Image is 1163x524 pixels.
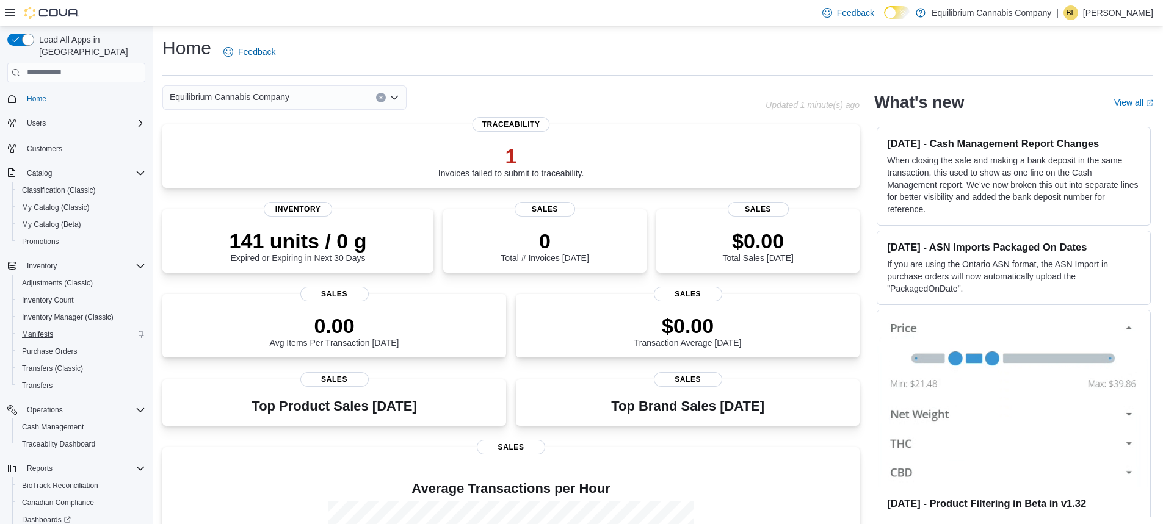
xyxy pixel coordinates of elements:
[22,439,95,449] span: Traceabilty Dashboard
[22,498,94,508] span: Canadian Compliance
[12,309,150,326] button: Inventory Manager (Classic)
[22,259,145,273] span: Inventory
[887,154,1140,215] p: When closing the safe and making a bank deposit in the same transaction, this used to show as one...
[170,90,289,104] span: Equilibrium Cannabis Company
[874,93,964,112] h2: What's new
[17,378,145,393] span: Transfers
[12,216,150,233] button: My Catalog (Beta)
[12,326,150,343] button: Manifests
[17,478,145,493] span: BioTrack Reconciliation
[17,327,58,342] a: Manifests
[12,477,150,494] button: BioTrack Reconciliation
[172,481,850,496] h4: Average Transactions per Hour
[22,422,84,432] span: Cash Management
[2,90,150,107] button: Home
[22,166,145,181] span: Catalog
[22,237,59,246] span: Promotions
[634,314,742,338] p: $0.00
[12,199,150,216] button: My Catalog (Classic)
[501,229,589,253] p: 0
[17,217,145,232] span: My Catalog (Beta)
[22,481,98,490] span: BioTrack Reconciliation
[2,115,150,132] button: Users
[12,377,150,394] button: Transfers
[12,343,150,360] button: Purchase Orders
[473,117,550,132] span: Traceability
[22,92,51,106] a: Home
[12,182,150,199] button: Classification (Classic)
[17,276,98,290] a: Adjustments (Classic)
[17,293,79,307] a: Inventory Count
[1056,5,1059,20] p: |
[438,144,584,178] div: Invoices failed to submit to traceability.
[1083,5,1153,20] p: [PERSON_NAME]
[34,34,145,58] span: Load All Apps in [GEOGRAPHIC_DATA]
[238,46,275,58] span: Feedback
[12,233,150,250] button: Promotions
[887,258,1140,295] p: If you are using the Ontario ASN format, the ASN Import in purchase orders will now automatically...
[2,257,150,275] button: Inventory
[2,460,150,477] button: Reports
[766,100,860,110] p: Updated 1 minute(s) ago
[17,200,95,215] a: My Catalog (Classic)
[17,234,64,249] a: Promotions
[17,200,145,215] span: My Catalog (Classic)
[17,361,145,376] span: Transfers (Classic)
[27,144,62,154] span: Customers
[264,202,332,217] span: Inventory
[230,229,367,253] p: 141 units / 0 g
[252,399,416,414] h3: Top Product Sales [DATE]
[17,378,57,393] a: Transfers
[17,478,103,493] a: BioTrack Reconciliation
[27,464,53,473] span: Reports
[389,93,399,102] button: Open list of options
[22,461,145,476] span: Reports
[2,165,150,182] button: Catalog
[611,399,764,414] h3: Top Brand Sales [DATE]
[22,203,90,212] span: My Catalog (Classic)
[1063,5,1078,20] div: Brandon Learson
[27,405,63,415] span: Operations
[12,292,150,309] button: Inventory Count
[27,118,46,128] span: Users
[27,168,52,178] span: Catalog
[1146,99,1153,107] svg: External link
[17,361,88,376] a: Transfers (Classic)
[22,403,145,417] span: Operations
[270,314,399,348] div: Avg Items Per Transaction [DATE]
[22,403,68,417] button: Operations
[24,7,79,19] img: Cova
[270,314,399,338] p: 0.00
[22,140,145,156] span: Customers
[17,183,145,198] span: Classification (Classic)
[817,1,879,25] a: Feedback
[438,144,584,168] p: 1
[27,261,57,271] span: Inventory
[22,166,57,181] button: Catalog
[17,234,145,249] span: Promotions
[932,5,1051,20] p: Equilibrium Cannabis Company
[22,329,53,339] span: Manifests
[22,312,114,322] span: Inventory Manager (Classic)
[12,360,150,377] button: Transfers (Classic)
[17,420,145,434] span: Cash Management
[17,183,101,198] a: Classification (Classic)
[17,310,145,325] span: Inventory Manager (Classic)
[2,139,150,157] button: Customers
[27,94,46,104] span: Home
[634,314,742,348] div: Transaction Average [DATE]
[654,372,722,387] span: Sales
[22,220,81,229] span: My Catalog (Beta)
[17,437,145,451] span: Traceabilty Dashboard
[2,401,150,418] button: Operations
[884,6,910,19] input: Dark Mode
[22,116,51,131] button: Users
[17,344,82,359] a: Purchase Orders
[17,344,145,359] span: Purchase Orders
[17,420,89,434] a: Cash Management
[887,137,1140,149] h3: [DATE] - Cash Management Report Changes
[376,93,386,102] button: Clear input
[728,202,789,217] span: Sales
[887,497,1140,509] h3: [DATE] - Product Filtering in Beta in v1.32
